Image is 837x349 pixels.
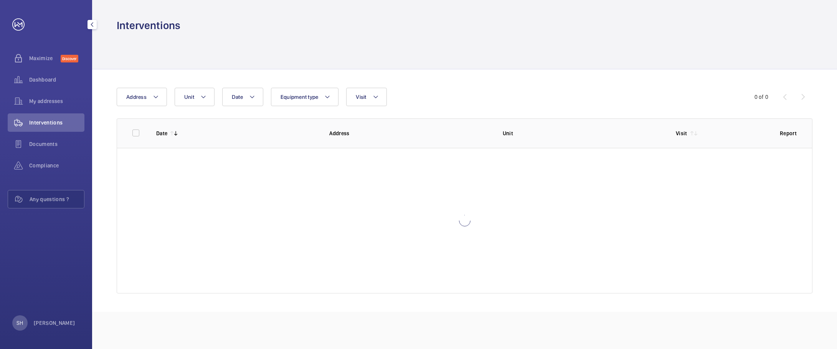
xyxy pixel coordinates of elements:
[156,129,167,137] p: Date
[29,76,84,84] span: Dashboard
[29,140,84,148] span: Documents
[222,88,263,106] button: Date
[676,129,687,137] p: Visit
[232,94,243,100] span: Date
[126,94,147,100] span: Address
[780,129,797,137] p: Report
[34,319,75,327] p: [PERSON_NAME]
[29,97,84,105] span: My addresses
[503,129,664,137] p: Unit
[29,162,84,169] span: Compliance
[117,88,167,106] button: Address
[184,94,194,100] span: Unit
[29,54,61,62] span: Maximize
[30,195,84,203] span: Any questions ?
[754,93,768,101] div: 0 of 0
[346,88,386,106] button: Visit
[61,55,78,62] span: Discover
[17,319,23,327] p: SH
[329,129,490,137] p: Address
[281,94,319,100] span: Equipment type
[117,18,180,33] h1: Interventions
[29,119,84,126] span: Interventions
[175,88,215,106] button: Unit
[271,88,339,106] button: Equipment type
[356,94,366,100] span: Visit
